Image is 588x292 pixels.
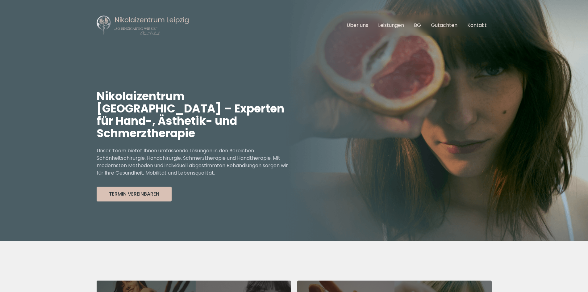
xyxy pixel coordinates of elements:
[97,147,294,177] p: Unser Team bietet Ihnen umfassende Lösungen in den Bereichen Schönheitschirurgie, Handchirurgie, ...
[431,22,457,29] a: Gutachten
[347,22,368,29] a: Über uns
[378,22,404,29] a: Leistungen
[97,187,172,201] button: Termin Vereinbaren
[97,90,294,140] h1: Nikolaizentrum [GEOGRAPHIC_DATA] – Experten für Hand-, Ästhetik- und Schmerztherapie
[467,22,487,29] a: Kontakt
[414,22,421,29] a: BG
[97,15,189,36] img: Nikolaizentrum Leipzig Logo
